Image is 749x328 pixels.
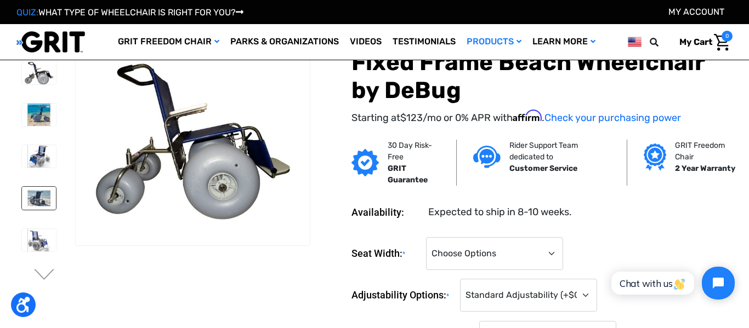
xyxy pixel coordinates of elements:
a: Testimonials [387,24,461,60]
a: Check your purchasing power - Learn more about Affirm Financing (opens in modal) [544,112,681,124]
button: Go to slide 2 of 4 [33,269,56,282]
span: $123 [400,112,423,124]
p: 30 Day Risk-Free [388,140,440,163]
img: GRIT All-Terrain Wheelchair and Mobility Equipment [16,31,85,53]
img: Fixed Frame Beach Wheelchair by DeBug [22,187,56,209]
a: Account [668,7,724,17]
a: Products [461,24,527,60]
span: 0 [722,31,733,42]
dt: Availability: [351,205,421,220]
img: Customer service [473,146,501,168]
label: Adjustability Options: [351,279,455,312]
span: Affirm [513,110,542,122]
iframe: Tidio Chat [599,257,744,309]
span: My Cart [679,37,712,47]
img: GRIT Guarantee [351,149,379,176]
img: Grit freedom [644,143,666,171]
img: Fixed Frame Beach Wheelchair by DeBug [22,103,56,126]
img: Fixed Frame Beach Wheelchair by DeBug [22,62,56,84]
span: QUIZ: [16,7,38,18]
a: Cart with 0 items [671,31,733,54]
dd: Expected to ship in 8-10 weeks. [428,205,572,220]
a: Videos [344,24,387,60]
h1: Fixed Frame Beach Wheelchair by DeBug [351,49,733,104]
strong: GRIT Guarantee [388,164,428,185]
img: Fixed Frame Beach Wheelchair by DeBug [76,64,310,220]
img: Fixed Frame Beach Wheelchair by DeBug [22,229,56,251]
label: Seat Width: [351,237,421,271]
p: GRIT Freedom Chair [675,140,736,163]
img: Fixed Frame Beach Wheelchair by DeBug [22,145,56,168]
a: GRIT Freedom Chair [112,24,225,60]
strong: 2 Year Warranty [675,164,735,173]
img: us.png [628,35,642,49]
strong: Customer Service [509,164,577,173]
input: Search [655,31,671,54]
a: QUIZ:WHAT TYPE OF WHEELCHAIR IS RIGHT FOR YOU? [16,7,243,18]
a: Learn More [527,24,601,60]
img: Cart [714,34,730,51]
p: Rider Support Team dedicated to [509,140,610,163]
p: Starting at /mo or 0% APR with . [351,110,733,125]
a: Parks & Organizations [225,24,344,60]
